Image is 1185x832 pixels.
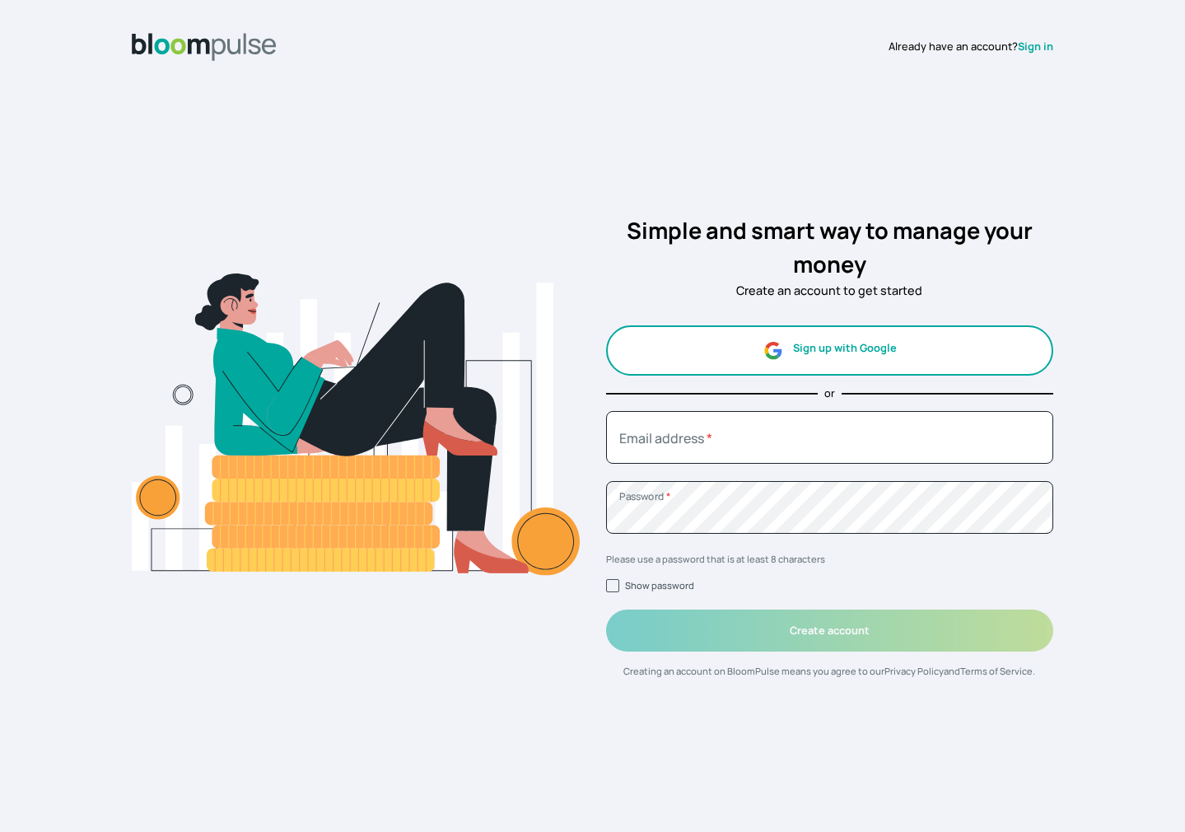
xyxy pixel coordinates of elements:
[884,665,944,677] a: Privacy Policy
[606,214,1054,282] h2: Simple and smart way to manage your money
[132,33,277,61] img: Bloom Logo
[132,81,580,812] img: signup.svg
[625,579,694,591] label: Show password
[960,665,1033,677] a: Terms of Service
[824,386,835,401] p: or
[606,610,1054,652] button: Create account
[763,340,783,361] img: google.svg
[1018,39,1053,54] a: Sign in
[606,325,1054,376] button: Sign up with Google
[606,553,825,565] span: Please use a password that is at least 8 characters
[889,39,1018,54] span: Already have an account?
[606,665,1054,679] p: Creating an account on BloomPulse means you agree to our and .
[606,282,1054,300] p: Create an account to get started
